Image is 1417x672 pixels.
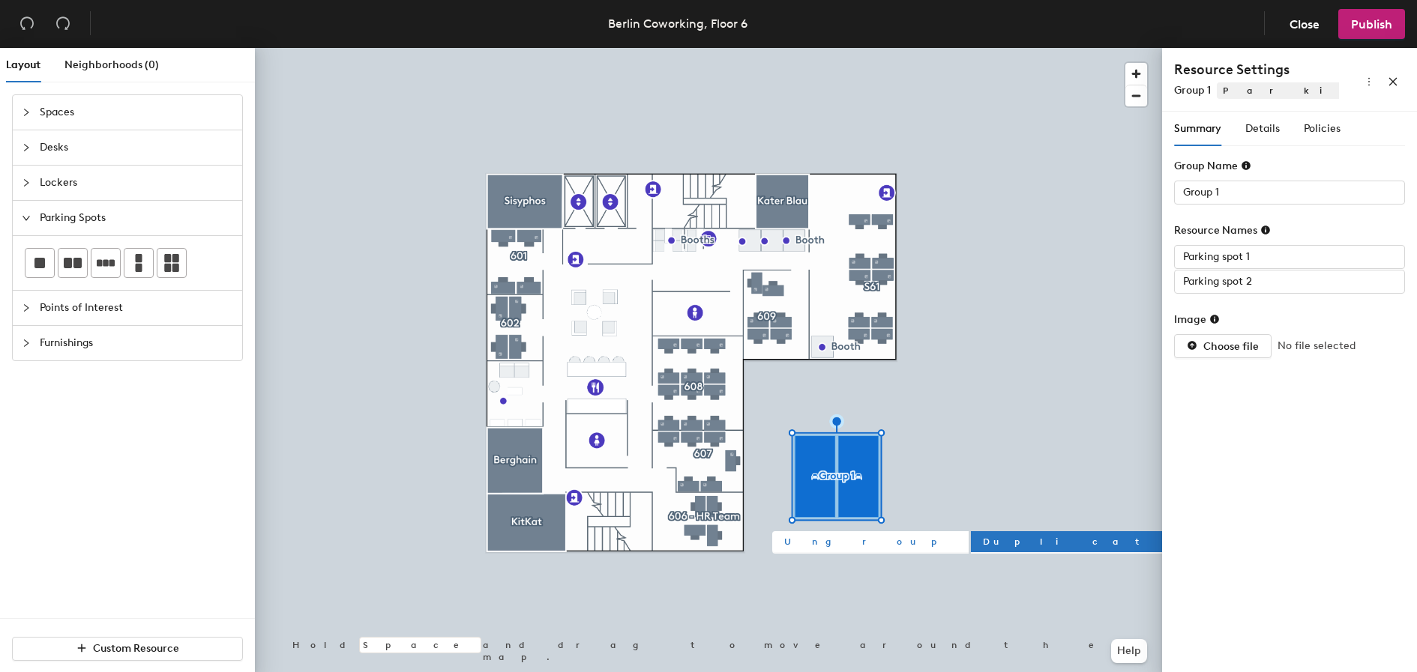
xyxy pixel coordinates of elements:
span: collapsed [22,108,31,117]
div: Resource Names [1174,224,1271,237]
span: undo [19,16,34,31]
span: Spaces [40,95,233,130]
span: collapsed [22,178,31,187]
span: Close [1290,17,1320,31]
button: Custom Resource [12,637,243,661]
div: Berlin Coworking, Floor 6 [608,14,747,33]
span: Choose file [1203,340,1259,353]
span: Ungroup [784,535,957,548]
button: Undo (⌘ + Z) [12,9,42,39]
span: expanded [22,214,31,223]
span: Custom Resource [93,642,179,655]
span: No file selected [1278,338,1356,354]
span: Neighborhoods (0) [64,58,159,71]
span: Layout [6,58,40,71]
div: Image [1174,313,1220,326]
span: Publish [1351,17,1392,31]
input: Unknown Parking Spots [1174,270,1405,294]
span: Lockers [40,166,233,200]
span: Furnishings [40,326,233,360]
span: collapsed [22,339,31,348]
div: Group Name [1174,160,1251,172]
button: Publish [1338,9,1405,39]
button: Close [1277,9,1332,39]
span: Desks [40,130,233,165]
span: close [1388,76,1398,87]
h4: Resource Settings [1174,60,1339,79]
span: Points of Interest [40,291,233,325]
button: Ungroup [772,531,969,552]
button: Duplicate [971,531,1210,552]
span: Details [1245,122,1280,135]
button: Redo (⌘ + ⇧ + Z) [48,9,78,39]
span: Summary [1174,122,1221,135]
span: Parking Spots [40,201,233,235]
span: collapsed [22,143,31,152]
span: Policies [1304,122,1341,135]
span: collapsed [22,303,31,312]
span: Duplicate [983,535,1198,548]
input: Unknown Parking Spots [1174,181,1405,205]
span: Group 1 [1174,84,1211,97]
button: Choose file [1174,334,1272,358]
input: Unknown Parking Spots [1174,245,1405,269]
button: Help [1111,639,1147,663]
span: more [1364,76,1374,87]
